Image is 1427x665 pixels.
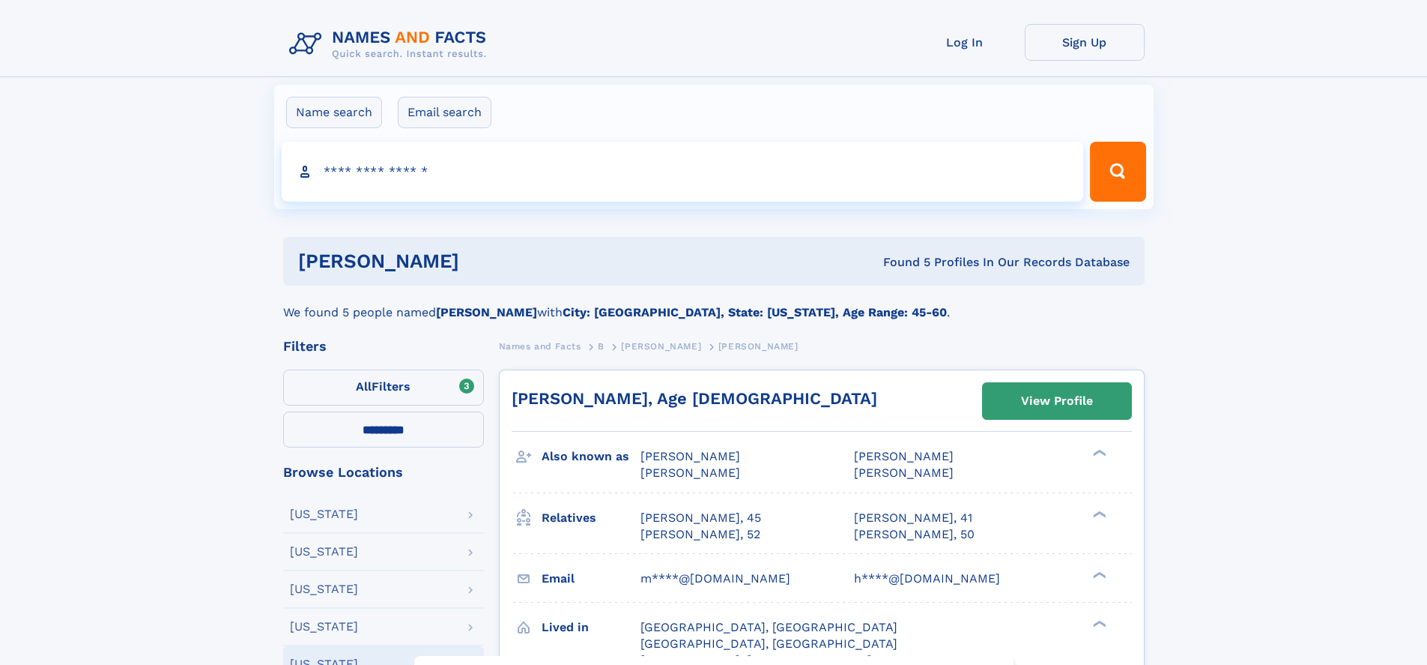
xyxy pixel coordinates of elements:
[290,546,358,558] div: [US_STATE]
[542,615,640,640] h3: Lived in
[598,341,605,352] span: B
[718,341,799,352] span: [PERSON_NAME]
[290,621,358,633] div: [US_STATE]
[621,337,701,355] a: [PERSON_NAME]
[621,341,701,352] span: [PERSON_NAME]
[283,286,1145,322] div: We found 5 people named with .
[286,97,382,128] label: Name search
[640,620,897,634] span: [GEOGRAPHIC_DATA], [GEOGRAPHIC_DATA]
[1089,509,1107,519] div: ❯
[1089,448,1107,458] div: ❯
[1090,142,1145,202] button: Search Button
[499,337,581,355] a: Names and Facts
[1021,384,1093,418] div: View Profile
[1089,619,1107,628] div: ❯
[290,583,358,595] div: [US_STATE]
[854,466,954,480] span: [PERSON_NAME]
[1089,570,1107,580] div: ❯
[854,510,972,526] a: [PERSON_NAME], 41
[563,305,947,319] b: City: [GEOGRAPHIC_DATA], State: [US_STATE], Age Range: 45-60
[640,449,740,463] span: [PERSON_NAME]
[598,337,605,355] a: B
[640,526,760,543] a: [PERSON_NAME], 52
[398,97,491,128] label: Email search
[542,505,640,531] h3: Relatives
[854,449,954,463] span: [PERSON_NAME]
[283,370,484,406] label: Filters
[542,566,640,592] h3: Email
[905,24,1025,61] a: Log In
[640,637,897,651] span: [GEOGRAPHIC_DATA], [GEOGRAPHIC_DATA]
[298,252,671,271] h1: [PERSON_NAME]
[983,383,1131,419] a: View Profile
[283,466,484,479] div: Browse Locations
[282,142,1084,202] input: search input
[854,526,975,543] a: [PERSON_NAME], 50
[283,340,484,353] div: Filters
[290,508,358,520] div: [US_STATE]
[1025,24,1145,61] a: Sign Up
[640,466,740,480] span: [PERSON_NAME]
[640,510,761,526] a: [PERSON_NAME], 45
[542,444,640,469] h3: Also known as
[512,389,877,408] a: [PERSON_NAME], Age [DEMOGRAPHIC_DATA]
[671,254,1130,271] div: Found 5 Profiles In Our Records Database
[283,24,499,64] img: Logo Names and Facts
[436,305,537,319] b: [PERSON_NAME]
[356,379,372,394] span: All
